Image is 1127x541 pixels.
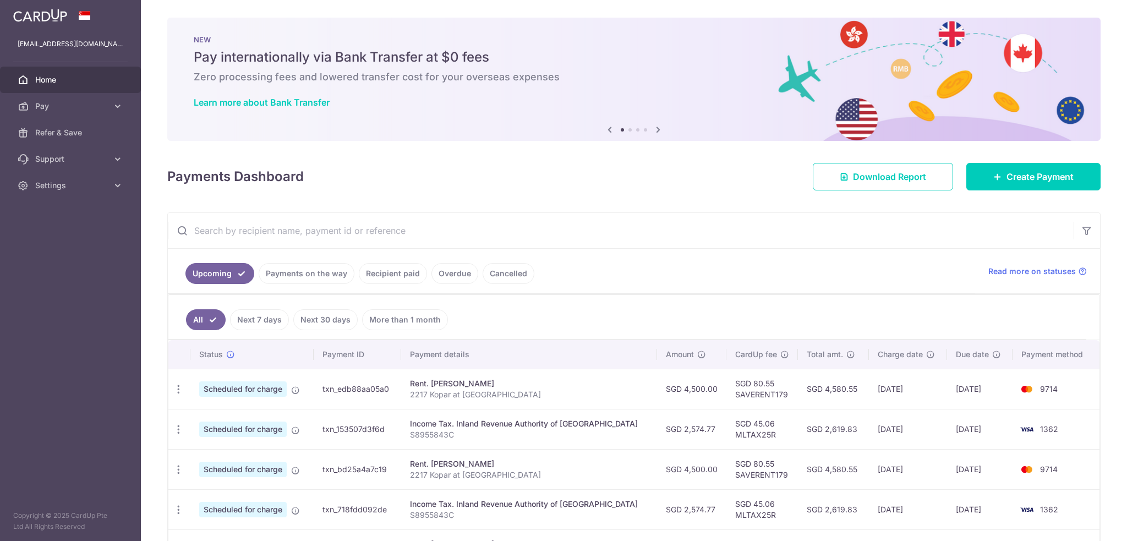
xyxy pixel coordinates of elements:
[869,369,947,409] td: [DATE]
[18,39,123,50] p: [EMAIL_ADDRESS][DOMAIN_NAME]
[362,309,448,330] a: More than 1 month
[35,154,108,165] span: Support
[13,9,67,22] img: CardUp
[431,263,478,284] a: Overdue
[401,340,657,369] th: Payment details
[798,409,869,449] td: SGD 2,619.83
[853,170,926,183] span: Download Report
[410,429,648,440] p: S8955843C
[869,449,947,489] td: [DATE]
[314,449,401,489] td: txn_bd25a4a7c19
[956,349,989,360] span: Due date
[314,409,401,449] td: txn_153507d3f6d
[988,266,1076,277] span: Read more on statuses
[657,369,726,409] td: SGD 4,500.00
[1016,463,1038,476] img: Bank Card
[483,263,534,284] a: Cancelled
[259,263,354,284] a: Payments on the way
[798,449,869,489] td: SGD 4,580.55
[657,449,726,489] td: SGD 4,500.00
[1040,505,1058,514] span: 1362
[314,489,401,529] td: txn_718fdd092de
[947,409,1013,449] td: [DATE]
[168,213,1074,248] input: Search by recipient name, payment id or reference
[869,409,947,449] td: [DATE]
[1016,503,1038,516] img: Bank Card
[1016,423,1038,436] img: Bank Card
[199,462,287,477] span: Scheduled for charge
[199,502,287,517] span: Scheduled for charge
[657,489,726,529] td: SGD 2,574.77
[410,469,648,480] p: 2217 Kopar at [GEOGRAPHIC_DATA]
[194,97,330,108] a: Learn more about Bank Transfer
[35,127,108,138] span: Refer & Save
[35,74,108,85] span: Home
[1006,170,1074,183] span: Create Payment
[199,381,287,397] span: Scheduled for charge
[410,458,648,469] div: Rent. [PERSON_NAME]
[167,18,1101,141] img: Bank transfer banner
[726,449,798,489] td: SGD 80.55 SAVERENT179
[966,163,1101,190] a: Create Payment
[735,349,777,360] span: CardUp fee
[813,163,953,190] a: Download Report
[194,35,1074,44] p: NEW
[35,180,108,191] span: Settings
[947,449,1013,489] td: [DATE]
[869,489,947,529] td: [DATE]
[186,309,226,330] a: All
[657,409,726,449] td: SGD 2,574.77
[1013,340,1099,369] th: Payment method
[410,510,648,521] p: S8955843C
[410,378,648,389] div: Rent. [PERSON_NAME]
[807,349,843,360] span: Total amt.
[988,266,1087,277] a: Read more on statuses
[1040,465,1058,474] span: 9714
[35,101,108,112] span: Pay
[410,499,648,510] div: Income Tax. Inland Revenue Authority of [GEOGRAPHIC_DATA]
[167,167,304,187] h4: Payments Dashboard
[185,263,254,284] a: Upcoming
[293,309,358,330] a: Next 30 days
[666,349,694,360] span: Amount
[726,369,798,409] td: SGD 80.55 SAVERENT179
[947,369,1013,409] td: [DATE]
[878,349,923,360] span: Charge date
[230,309,289,330] a: Next 7 days
[798,369,869,409] td: SGD 4,580.55
[1040,424,1058,434] span: 1362
[194,48,1074,66] h5: Pay internationally via Bank Transfer at $0 fees
[199,422,287,437] span: Scheduled for charge
[1016,382,1038,396] img: Bank Card
[947,489,1013,529] td: [DATE]
[410,389,648,400] p: 2217 Kopar at [GEOGRAPHIC_DATA]
[410,418,648,429] div: Income Tax. Inland Revenue Authority of [GEOGRAPHIC_DATA]
[194,70,1074,84] h6: Zero processing fees and lowered transfer cost for your overseas expenses
[726,409,798,449] td: SGD 45.06 MLTAX25R
[199,349,223,360] span: Status
[726,489,798,529] td: SGD 45.06 MLTAX25R
[314,340,401,369] th: Payment ID
[359,263,427,284] a: Recipient paid
[314,369,401,409] td: txn_edb88aa05a0
[1040,384,1058,394] span: 9714
[798,489,869,529] td: SGD 2,619.83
